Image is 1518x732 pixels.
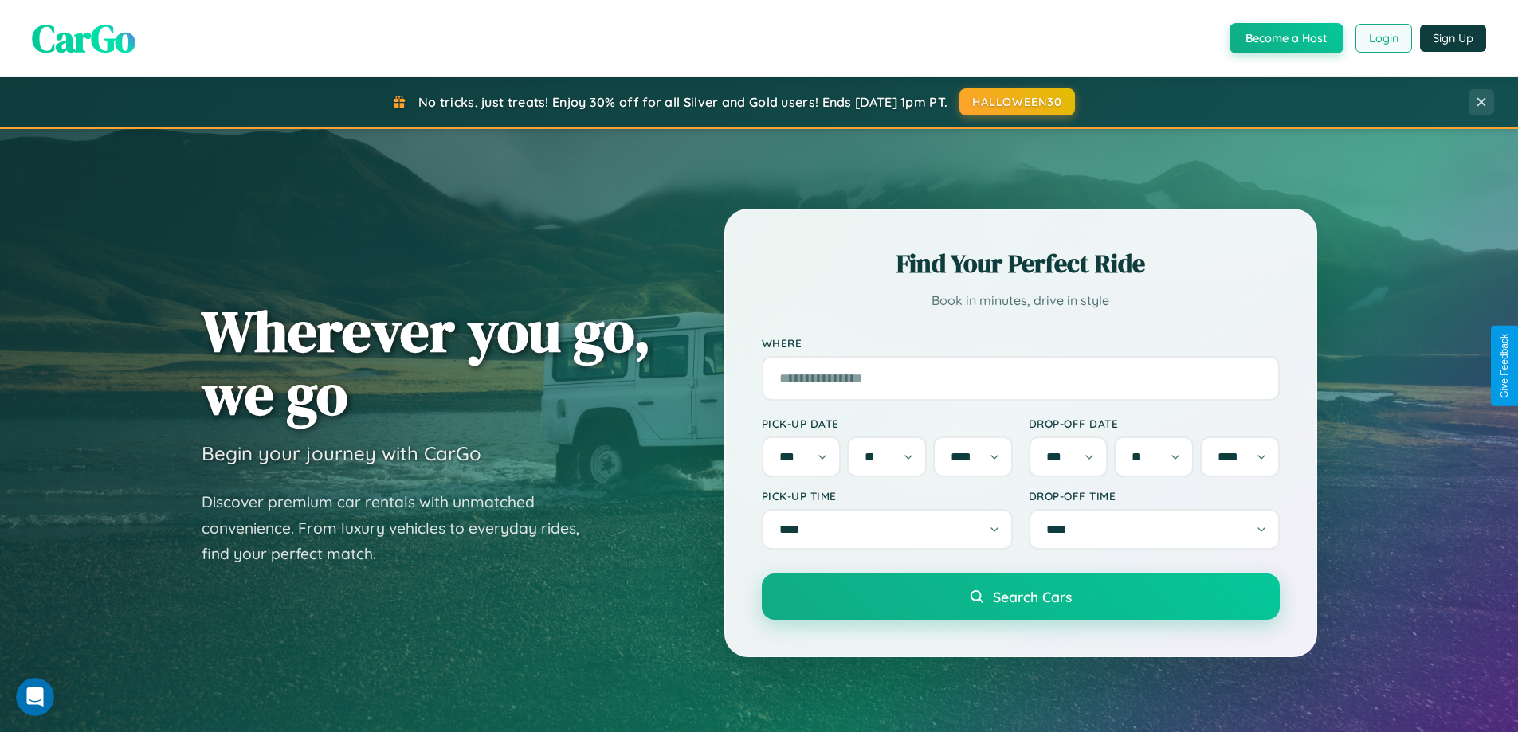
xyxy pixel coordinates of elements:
[762,289,1280,312] p: Book in minutes, drive in style
[762,417,1013,430] label: Pick-up Date
[32,12,135,65] span: CarGo
[762,489,1013,503] label: Pick-up Time
[1355,24,1412,53] button: Login
[762,573,1280,620] button: Search Cars
[418,94,947,110] span: No tricks, just treats! Enjoy 30% off for all Silver and Gold users! Ends [DATE] 1pm PT.
[1230,23,1343,53] button: Become a Host
[1499,334,1510,398] div: Give Feedback
[762,336,1280,350] label: Where
[1029,489,1280,503] label: Drop-off Time
[202,489,600,567] p: Discover premium car rentals with unmatched convenience. From luxury vehicles to everyday rides, ...
[16,678,54,716] iframe: Intercom live chat
[1029,417,1280,430] label: Drop-off Date
[993,588,1072,605] span: Search Cars
[202,441,481,465] h3: Begin your journey with CarGo
[1420,25,1486,52] button: Sign Up
[202,299,651,425] h1: Wherever you go, we go
[762,246,1280,281] h2: Find Your Perfect Ride
[959,88,1075,115] button: HALLOWEEN30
